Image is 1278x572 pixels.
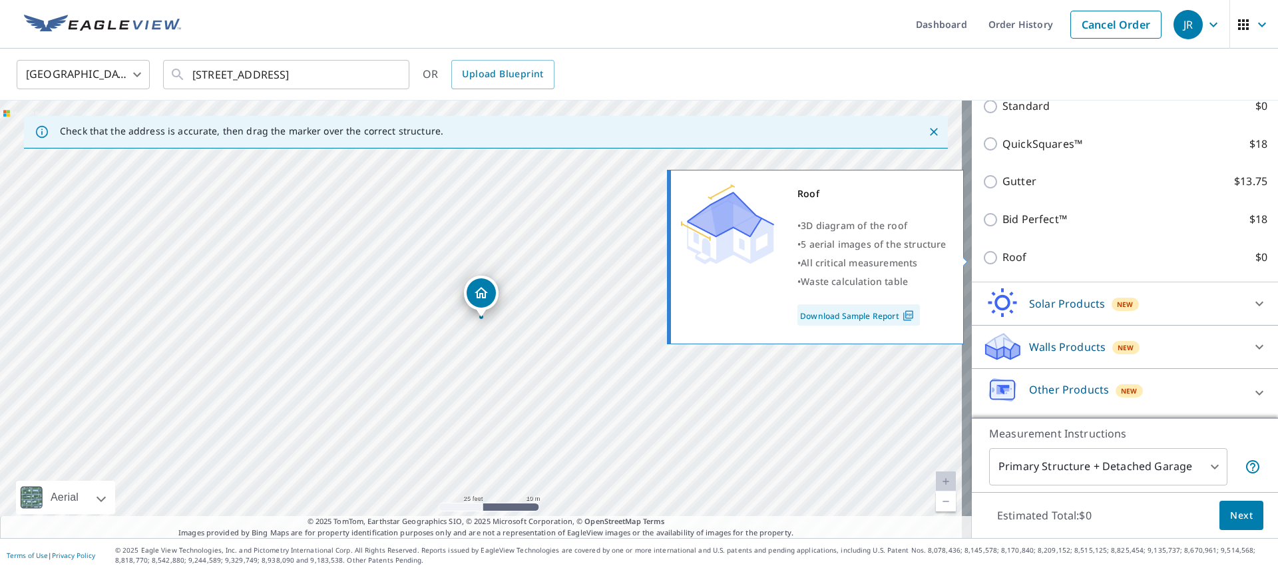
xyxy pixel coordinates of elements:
a: Download Sample Report [797,304,920,326]
span: 3D diagram of the roof [801,219,907,232]
p: Roof [1002,249,1027,266]
p: $18 [1249,136,1267,152]
span: © 2025 TomTom, Earthstar Geographics SIO, © 2025 Microsoft Corporation, © [308,516,665,527]
img: EV Logo [24,15,181,35]
span: Next [1230,507,1253,524]
a: Terms [643,516,665,526]
p: QuickSquares™ [1002,136,1082,152]
div: OR [423,60,554,89]
button: Next [1219,501,1263,531]
p: Measurement Instructions [989,426,1261,441]
div: Other ProductsNew [982,374,1267,412]
p: Bid Perfect™ [1002,211,1067,228]
p: Other Products [1029,382,1109,398]
span: All critical measurements [801,256,917,269]
div: [GEOGRAPHIC_DATA] [17,56,150,93]
span: Your report will include the primary structure and a detached garage if one exists. [1245,459,1261,475]
a: Privacy Policy [52,551,95,560]
div: Aerial [47,481,83,514]
p: Solar Products [1029,296,1105,312]
p: Standard [1002,98,1050,115]
div: Walls ProductsNew [982,331,1267,363]
div: Dropped pin, building 1, Residential property, 2742 W 27th St N Wichita, KS 67204 [464,276,499,317]
p: $18 [1249,211,1267,228]
img: Pdf Icon [899,310,917,322]
span: 5 aerial images of the structure [801,238,946,250]
p: $13.75 [1234,173,1267,190]
button: Close [925,123,943,141]
input: Search by address or latitude-longitude [192,56,382,93]
p: Walls Products [1029,339,1106,355]
div: • [797,254,947,272]
a: OpenStreetMap [584,516,640,526]
div: • [797,272,947,291]
span: New [1121,386,1138,396]
p: Check that the address is accurate, then drag the marker over the correct structure. [60,125,443,137]
p: Gutter [1002,173,1036,190]
a: Upload Blueprint [451,60,554,89]
p: © 2025 Eagle View Technologies, Inc. and Pictometry International Corp. All Rights Reserved. Repo... [115,545,1271,565]
a: Current Level 20, Zoom In Disabled [936,471,956,491]
span: New [1117,299,1134,310]
p: Estimated Total: $0 [986,501,1102,530]
span: Upload Blueprint [462,66,543,83]
a: Terms of Use [7,551,48,560]
a: Cancel Order [1070,11,1162,39]
div: • [797,235,947,254]
span: New [1118,342,1134,353]
div: Roof [797,184,947,203]
img: Premium [681,184,774,264]
div: Primary Structure + Detached Garage [989,448,1227,485]
p: $0 [1255,98,1267,115]
a: Current Level 20, Zoom Out [936,491,956,511]
p: $0 [1255,249,1267,266]
div: Aerial [16,481,115,514]
div: Solar ProductsNew [982,288,1267,320]
div: • [797,216,947,235]
p: | [7,551,95,559]
div: JR [1173,10,1203,39]
span: Waste calculation table [801,275,908,288]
